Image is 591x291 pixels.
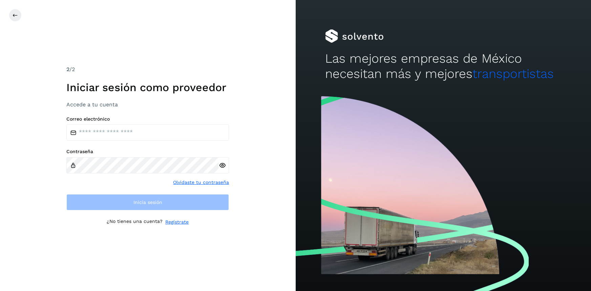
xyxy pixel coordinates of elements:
[66,81,229,94] h1: Iniciar sesión como proveedor
[325,51,562,81] h2: Las mejores empresas de México necesitan más y mejores
[66,101,229,108] h3: Accede a tu cuenta
[133,200,162,205] span: Inicia sesión
[165,219,189,226] a: Regístrate
[66,66,69,72] span: 2
[66,65,229,74] div: /2
[66,116,229,122] label: Correo electrónico
[66,194,229,210] button: Inicia sesión
[66,149,229,154] label: Contraseña
[173,179,229,186] a: Olvidaste tu contraseña
[472,66,554,81] span: transportistas
[107,219,163,226] p: ¿No tienes una cuenta?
